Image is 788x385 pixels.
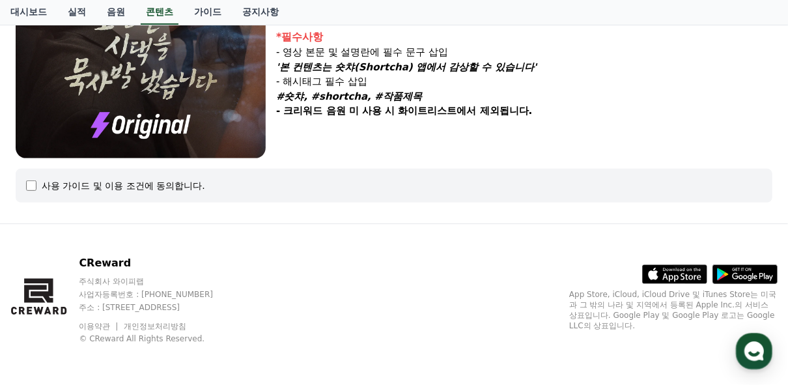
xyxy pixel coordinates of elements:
[276,61,537,73] em: '본 컨텐츠는 숏챠(Shortcha) 앱에서 감상할 수 있습니다'
[276,91,422,102] em: #숏챠, #shortcha, #작품제목
[276,74,772,89] p: - 해시태그 필수 삽입
[42,179,205,192] div: 사용 가이드 및 이용 조건에 동의합니다.
[124,322,186,331] a: 개인정보처리방침
[79,255,238,271] p: CReward
[201,296,217,307] span: 설정
[79,322,120,331] a: 이용약관
[276,29,772,45] div: *필수사항
[4,277,86,309] a: 홈
[79,302,238,313] p: 주소 : [STREET_ADDRESS]
[569,289,778,331] p: App Store, iCloud, iCloud Drive 및 iTunes Store는 미국과 그 밖의 나라 및 지역에서 등록된 Apple Inc.의 서비스 상표입니다. Goo...
[41,296,49,307] span: 홈
[168,277,250,309] a: 설정
[276,105,532,117] strong: - 크리워드 음원 미 사용 시 화이트리스트에서 제외됩니다.
[119,297,135,307] span: 대화
[79,276,238,287] p: 주식회사 와이피랩
[86,277,168,309] a: 대화
[79,289,238,300] p: 사업자등록번호 : [PHONE_NUMBER]
[276,45,772,60] p: - 영상 본문 및 설명란에 필수 문구 삽입
[79,334,238,344] p: © CReward All Rights Reserved.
